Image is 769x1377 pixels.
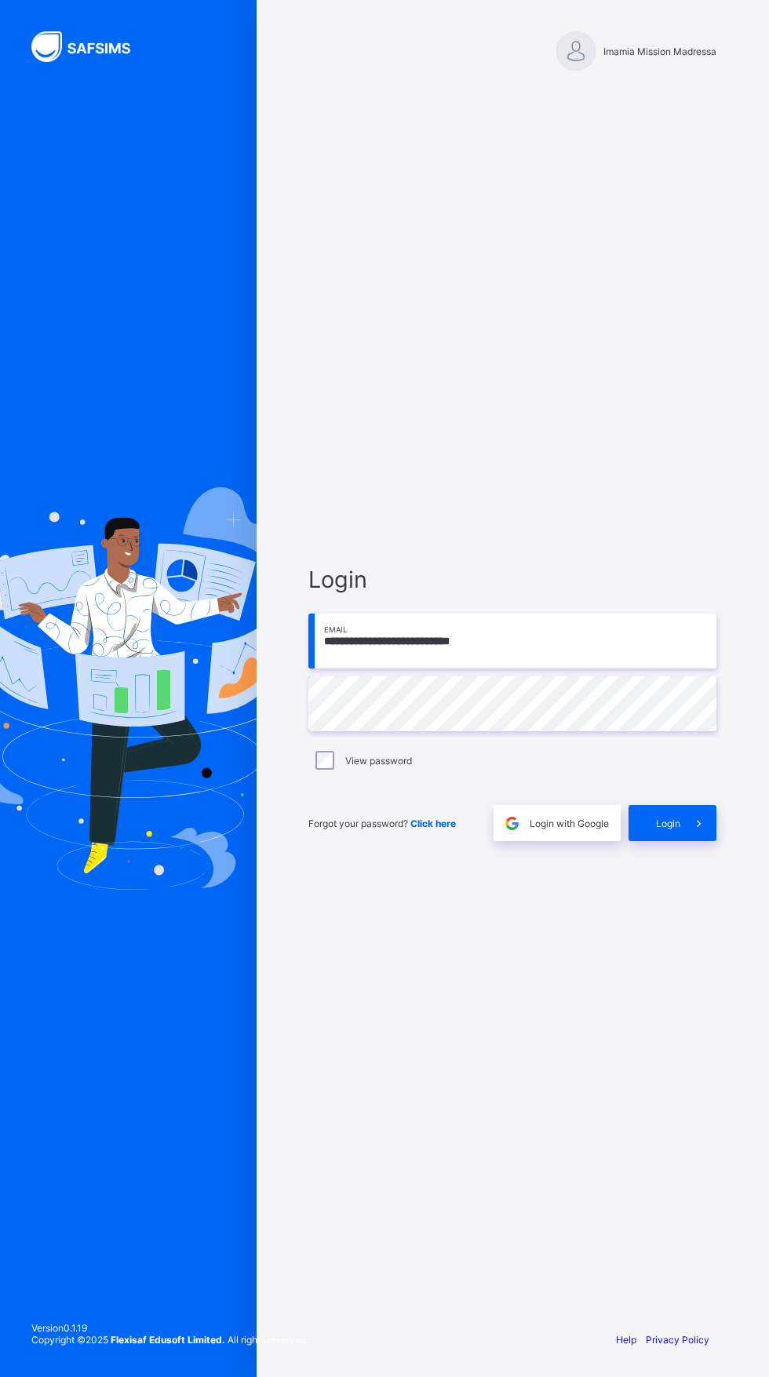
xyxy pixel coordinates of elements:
span: Login [308,566,716,593]
a: Click here [410,818,456,829]
span: Login [656,818,680,829]
a: Help [616,1334,636,1346]
label: View password [345,755,412,767]
span: Forgot your password? [308,818,456,829]
img: google.396cfc9801f0270233282035f929180a.svg [503,814,521,832]
span: Copyright © 2025 All rights reserved. [31,1334,308,1346]
strong: Flexisaf Edusoft Limited. [111,1334,225,1346]
span: Login with Google [530,818,609,829]
span: Version 0.1.19 [31,1322,308,1334]
img: SAFSIMS Logo [31,31,149,62]
a: Privacy Policy [646,1334,709,1346]
span: Imamia Mission Madressa [603,46,716,57]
